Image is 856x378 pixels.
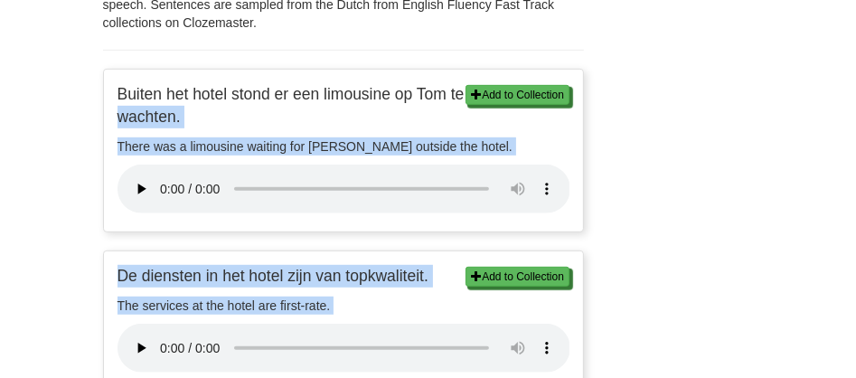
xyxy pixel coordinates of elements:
[118,297,570,315] p: The services at the hotel are first-rate.
[466,267,569,287] button: Add to Collection
[466,85,569,105] button: Add to Collection
[118,83,570,128] p: Buiten het hotel stond er een limousine op Tom te wachten.
[118,137,570,156] p: There was a limousine waiting for [PERSON_NAME] outside the hotel.
[118,265,570,288] p: De diensten in het hotel zijn van topkwaliteit.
